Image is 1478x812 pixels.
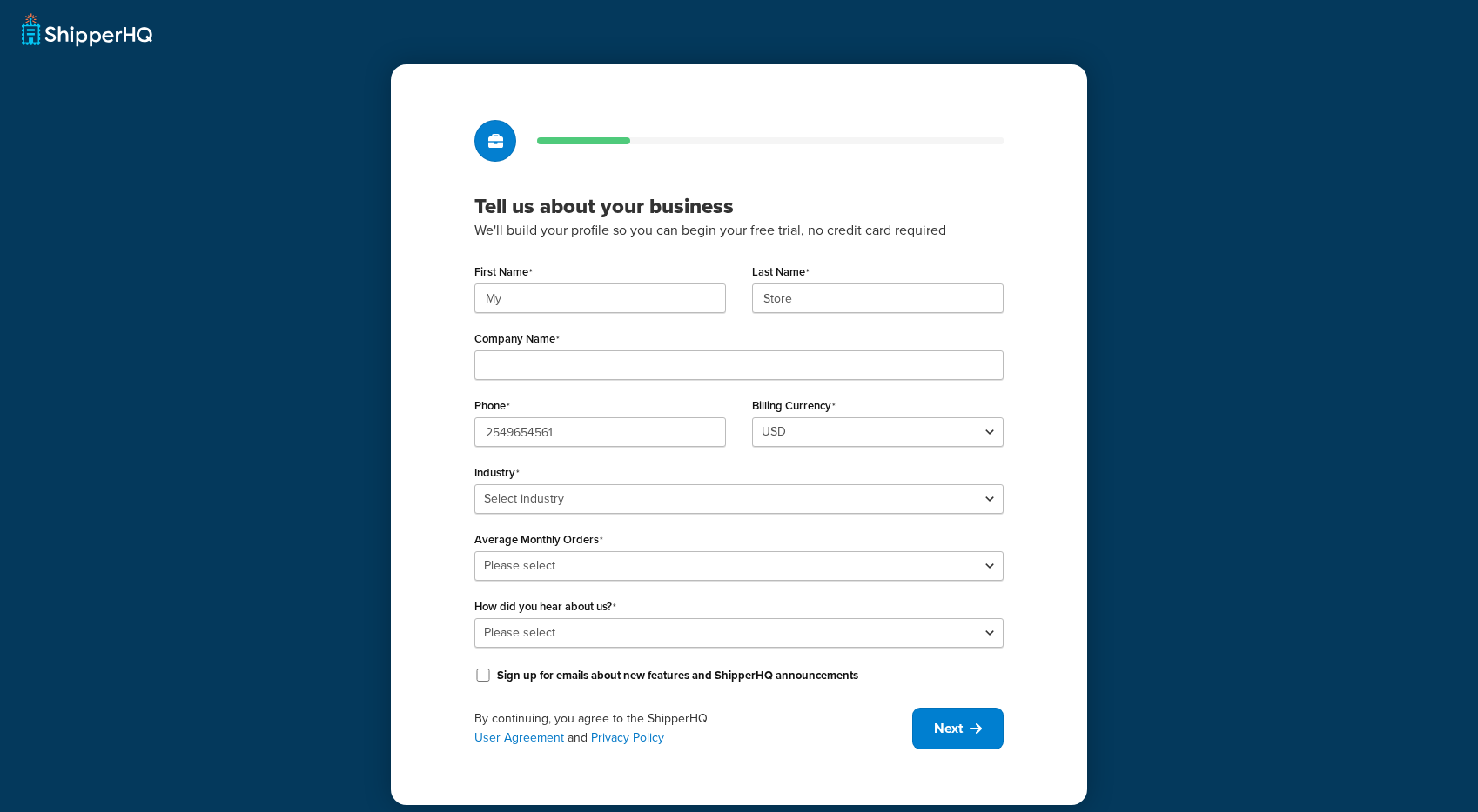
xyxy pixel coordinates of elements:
[474,219,1004,242] p: We'll build your profile so you can begin your free trial, no credit card required
[752,265,810,279] label: Last Name
[474,709,912,748] div: By continuing, you agree to the ShipperHQ and
[474,193,1004,219] h3: Tell us about your business
[497,668,858,683] label: Sign up for emails about new features and ShipperHQ announcements
[934,719,963,738] span: Next
[474,332,560,346] label: Company Name
[752,399,836,413] label: Billing Currency
[474,466,520,480] label: Industry
[591,729,664,747] a: Privacy Policy
[474,729,564,747] a: User Agreement
[912,708,1004,749] button: Next
[474,265,533,279] label: First Name
[474,533,603,547] label: Average Monthly Orders
[474,600,616,614] label: How did you hear about us?
[474,399,510,413] label: Phone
